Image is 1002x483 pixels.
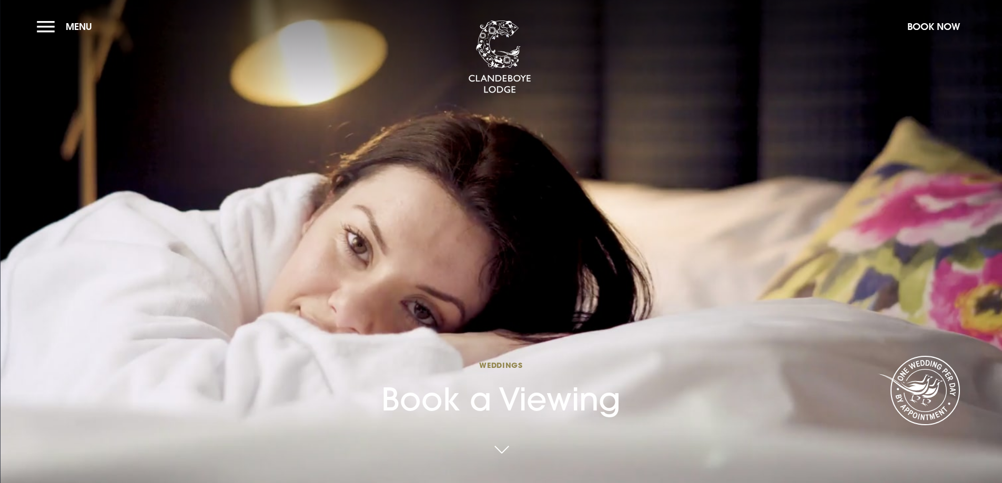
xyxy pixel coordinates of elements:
[37,15,97,38] button: Menu
[902,15,965,38] button: Book Now
[66,20,92,33] span: Menu
[381,360,621,418] h1: Book a Viewing
[381,360,621,370] span: Weddings
[468,20,531,94] img: Clandeboye Lodge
